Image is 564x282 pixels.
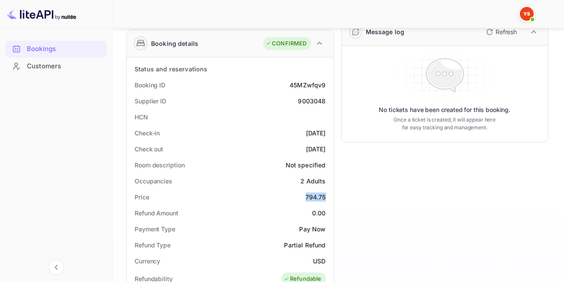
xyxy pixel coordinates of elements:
[379,106,510,114] p: No tickets have been created for this booking.
[135,160,184,170] div: Room description
[27,44,103,54] div: Bookings
[306,128,326,138] div: [DATE]
[27,61,103,71] div: Customers
[7,7,76,21] img: LiteAPI logo
[135,64,207,74] div: Status and reservations
[5,58,107,74] a: Customers
[390,116,500,131] p: Once a ticket is created, it will appear here for easy tracking and management.
[135,208,178,218] div: Refund Amount
[481,25,520,39] button: Refresh
[306,144,326,154] div: [DATE]
[5,58,107,75] div: Customers
[366,27,405,36] div: Message log
[520,7,534,21] img: Yandex Support
[135,112,148,122] div: HCN
[135,144,163,154] div: Check out
[286,160,326,170] div: Not specified
[284,240,326,250] div: Partial Refund
[135,224,175,234] div: Payment Type
[135,80,165,90] div: Booking ID
[135,240,171,250] div: Refund Type
[265,39,306,48] div: CONFIRMED
[312,208,326,218] div: 0.00
[135,96,166,106] div: Supplier ID
[5,41,107,58] div: Bookings
[313,256,326,266] div: USD
[496,27,517,36] p: Refresh
[135,176,172,186] div: Occupancies
[48,260,64,275] button: Collapse navigation
[151,39,198,48] div: Booking details
[290,80,326,90] div: 45MZwfqv9
[135,192,149,202] div: Price
[298,96,326,106] div: 9003048
[299,224,326,234] div: Pay Now
[300,176,326,186] div: 2 Adults
[135,128,160,138] div: Check-in
[5,41,107,57] a: Bookings
[135,256,160,266] div: Currency
[306,192,326,202] div: 794.75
